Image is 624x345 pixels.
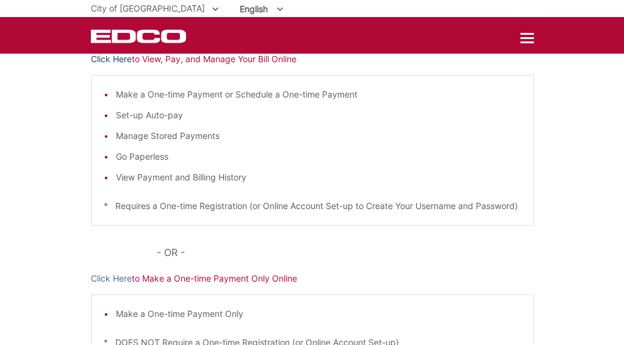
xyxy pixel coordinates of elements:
a: EDCD logo. Return to the homepage. [91,29,188,43]
li: View Payment and Billing History [116,171,521,184]
p: to View, Pay, and Manage Your Bill Online [91,52,534,66]
li: Make a One-time Payment Only [116,307,521,321]
p: to Make a One-time Payment Only Online [91,272,534,285]
li: Go Paperless [116,150,521,163]
p: - OR - [157,244,533,261]
a: Click Here [91,272,132,285]
li: Set-up Auto-pay [116,108,521,122]
span: City of [GEOGRAPHIC_DATA] [91,3,205,13]
p: * Requires a One-time Registration (or Online Account Set-up to Create Your Username and Password) [104,199,521,213]
li: Make a One-time Payment or Schedule a One-time Payment [116,88,521,101]
li: Manage Stored Payments [116,129,521,143]
a: Click Here [91,52,132,66]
